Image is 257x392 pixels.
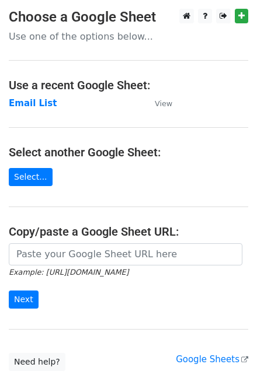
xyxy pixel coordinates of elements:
a: View [143,98,172,108]
h4: Use a recent Google Sheet: [9,78,248,92]
iframe: Chat Widget [199,336,257,392]
a: Select... [9,168,53,186]
p: Use one of the options below... [9,30,248,43]
a: Email List [9,98,57,108]
small: Example: [URL][DOMAIN_NAME] [9,268,128,276]
h3: Choose a Google Sheet [9,9,248,26]
h4: Select another Google Sheet: [9,145,248,159]
small: View [155,99,172,108]
a: Google Sheets [176,354,248,365]
input: Next [9,290,39,309]
h4: Copy/paste a Google Sheet URL: [9,225,248,239]
a: Need help? [9,353,65,371]
input: Paste your Google Sheet URL here [9,243,242,265]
